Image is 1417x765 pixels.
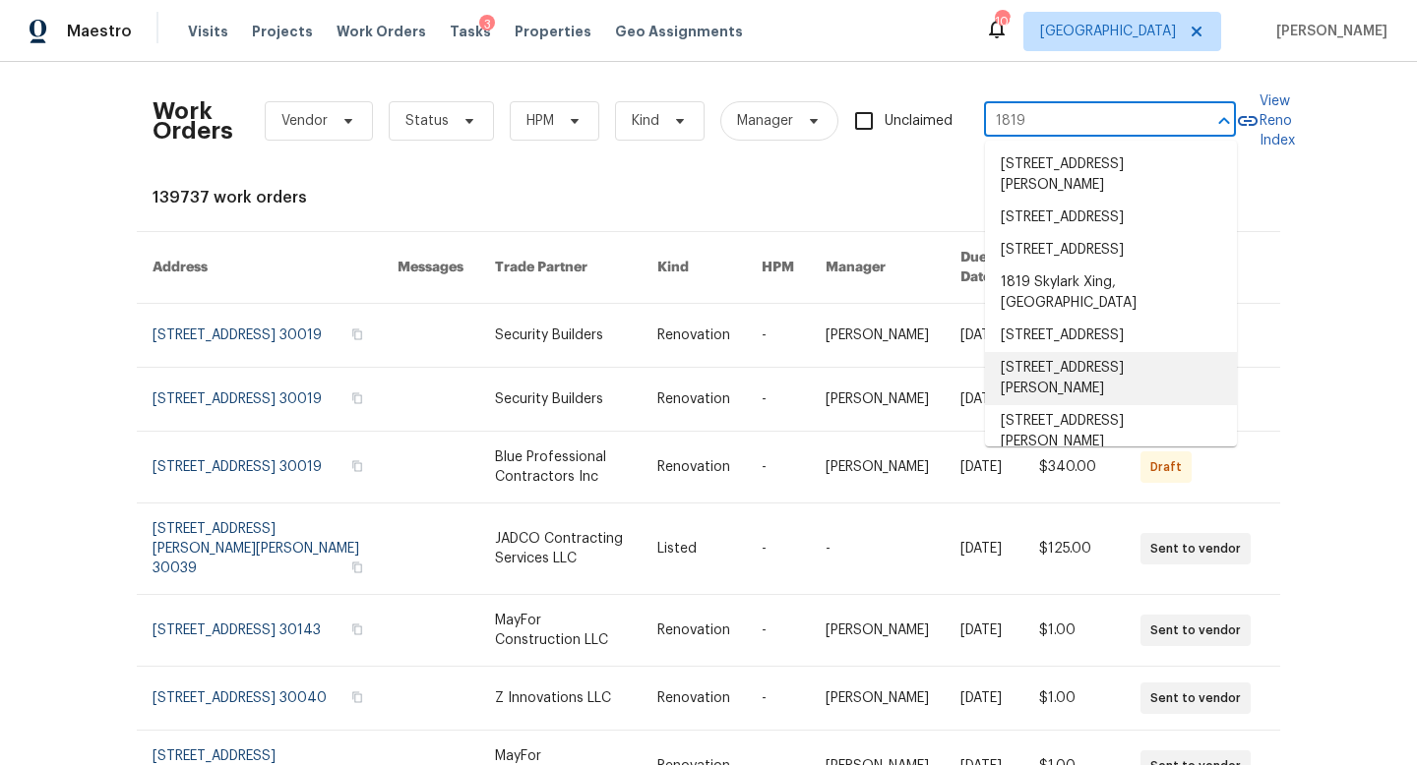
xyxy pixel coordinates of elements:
[746,368,810,432] td: -
[642,595,746,667] td: Renovation
[810,304,945,368] td: [PERSON_NAME]
[348,389,366,407] button: Copy Address
[1236,91,1295,150] a: View Reno Index
[479,15,495,34] div: 3
[642,304,746,368] td: Renovation
[348,559,366,576] button: Copy Address
[737,111,793,131] span: Manager
[810,503,945,595] td: -
[153,101,233,141] h2: Work Orders
[985,405,1237,458] li: [STREET_ADDRESS][PERSON_NAME]
[188,22,228,41] span: Visits
[810,595,945,667] td: [PERSON_NAME]
[746,304,810,368] td: -
[945,232,1023,304] th: Due Date
[515,22,591,41] span: Properties
[810,232,945,304] th: Manager
[1268,22,1387,41] span: [PERSON_NAME]
[348,620,366,638] button: Copy Address
[885,111,953,132] span: Unclaimed
[985,266,1237,320] li: 1819 Skylark Xing, [GEOGRAPHIC_DATA]
[746,232,810,304] th: HPM
[985,202,1237,234] li: [STREET_ADDRESS]
[746,503,810,595] td: -
[479,667,642,731] td: Z Innovations LLC
[281,111,328,131] span: Vendor
[348,325,366,343] button: Copy Address
[985,352,1237,405] li: [STREET_ADDRESS][PERSON_NAME]
[479,368,642,432] td: Security Builders
[642,232,746,304] th: Kind
[479,432,642,503] td: Blue Professional Contractors Inc
[382,232,479,304] th: Messages
[632,111,659,131] span: Kind
[1210,107,1238,135] button: Close
[642,432,746,503] td: Renovation
[67,22,132,41] span: Maestro
[995,12,1009,31] div: 109
[642,368,746,432] td: Renovation
[526,111,554,131] span: HPM
[615,22,743,41] span: Geo Assignments
[479,304,642,368] td: Security Builders
[642,503,746,595] td: Listed
[1040,22,1176,41] span: [GEOGRAPHIC_DATA]
[746,432,810,503] td: -
[810,667,945,731] td: [PERSON_NAME]
[810,432,945,503] td: [PERSON_NAME]
[479,503,642,595] td: JADCO Contracting Services LLC
[746,595,810,667] td: -
[985,148,1237,202] li: [STREET_ADDRESS][PERSON_NAME]
[810,368,945,432] td: [PERSON_NAME]
[985,234,1237,266] li: [STREET_ADDRESS]
[137,232,382,304] th: Address
[984,106,1181,137] input: Enter in an address
[746,667,810,731] td: -
[252,22,313,41] span: Projects
[337,22,426,41] span: Work Orders
[985,320,1237,352] li: [STREET_ADDRESS]
[405,111,449,131] span: Status
[479,232,642,304] th: Trade Partner
[348,688,366,706] button: Copy Address
[153,188,1264,207] div: 139737 work orders
[450,25,491,38] span: Tasks
[479,595,642,667] td: MayFor Construction LLC
[348,457,366,475] button: Copy Address
[642,667,746,731] td: Renovation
